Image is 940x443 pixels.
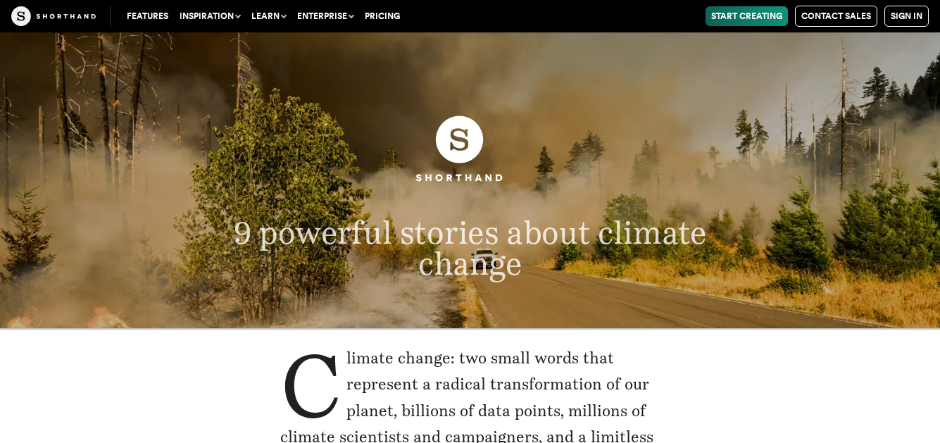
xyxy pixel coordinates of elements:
a: Features [121,6,174,26]
a: Start Creating [706,6,788,26]
a: Pricing [359,6,406,26]
a: Contact Sales [795,6,877,27]
img: The Craft [11,6,96,26]
span: 9 powerful stories about climate change [233,213,706,282]
button: Learn [246,6,292,26]
button: Enterprise [292,6,359,26]
button: Inspiration [174,6,246,26]
a: Sign in [884,6,929,27]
